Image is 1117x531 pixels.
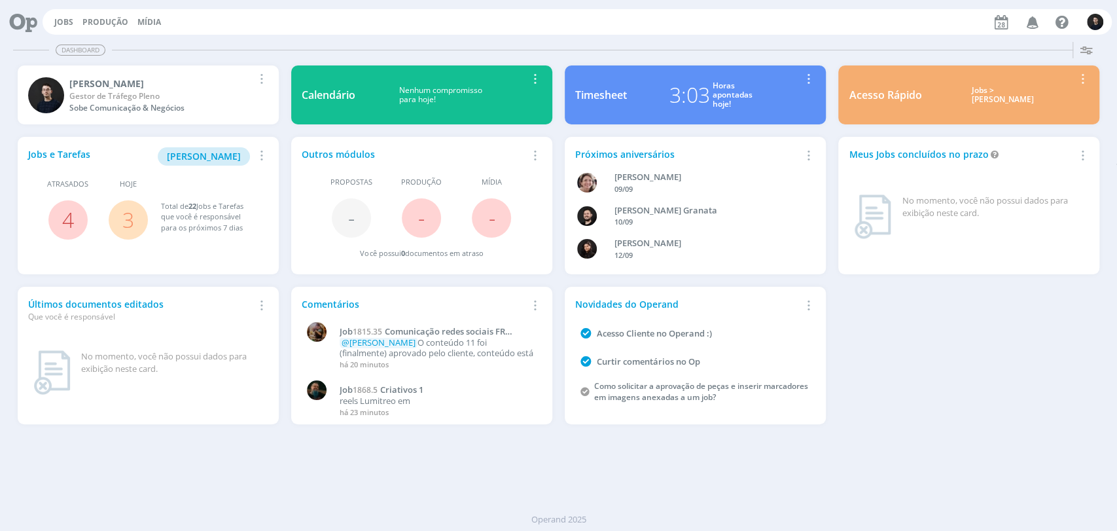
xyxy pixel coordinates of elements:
img: B [577,206,597,226]
span: há 23 minutos [340,407,389,417]
button: [PERSON_NAME] [158,147,250,166]
span: Produção [401,177,442,188]
div: Carlos Nunes [69,77,253,90]
span: Propostas [330,177,372,188]
div: Que você é responsável [28,311,253,323]
div: Horas apontadas hoje! [713,81,753,109]
div: Bruno Corralo Granata [614,204,798,217]
div: Outros módulos [302,147,526,161]
div: Calendário [302,87,355,103]
div: Jobs > [PERSON_NAME] [931,86,1073,105]
span: [PERSON_NAME] [167,150,241,162]
span: Hoje [120,179,137,190]
span: Mídia [482,177,502,188]
div: Nenhum compromisso para hoje! [355,86,526,105]
button: Mídia [133,17,165,27]
a: Jobs [54,16,73,27]
a: Timesheet3:03Horasapontadashoje! [565,65,826,124]
a: Job1868.5Criativos 1 [340,385,535,395]
div: Você possui documentos em atraso [360,248,483,259]
span: Atrasados [47,179,88,190]
span: 09/09 [614,184,632,194]
img: A [577,173,597,192]
div: Acesso Rápido [849,87,921,103]
span: 1868.5 [353,384,378,395]
img: C [28,77,64,113]
div: 3:03 [669,79,710,111]
a: Mídia [137,16,161,27]
div: Sobe Comunicação & Negócios [69,102,253,114]
a: C[PERSON_NAME]Gestor de Tráfego PlenoSobe Comunicação & Negócios [18,65,279,124]
span: 10/09 [614,217,632,227]
img: L [577,239,597,259]
div: Total de Jobs e Tarefas que você é responsável para os próximos 7 dias [161,201,255,234]
span: - [418,204,425,232]
img: dashboard_not_found.png [854,194,891,239]
div: No momento, você não possui dados para exibição neste card. [902,194,1084,220]
a: Produção [82,16,128,27]
img: dashboard_not_found.png [33,350,71,395]
div: Meus Jobs concluídos no prazo [849,147,1073,161]
span: 1815.35 [353,326,382,337]
button: C [1086,10,1104,33]
span: @[PERSON_NAME] [342,337,416,348]
a: 3 [122,206,134,234]
a: Acesso Cliente no Operand :) [597,327,712,339]
button: Jobs [50,17,77,27]
span: 12/09 [614,250,632,260]
div: Gestor de Tráfego Pleno [69,90,253,102]
span: - [488,204,495,232]
div: No momento, você não possui dados para exibição neste card. [81,350,263,376]
img: C [1087,14,1103,30]
div: Timesheet [575,87,627,103]
span: há 20 minutos [340,359,389,369]
img: A [307,322,327,342]
img: M [307,380,327,400]
span: 22 [188,201,196,211]
div: Aline Beatriz Jackisch [614,171,798,184]
span: Comunicação redes sociais FR redutor [340,325,505,348]
a: Job1815.35Comunicação redes sociais FR redutor [340,327,535,337]
p: reels Lumitreo em [340,396,535,407]
div: Luana da Silva de Andrade [614,237,798,250]
a: Como solicitar a aprovação de peças e inserir marcadores em imagens anexadas a um job? [594,380,808,403]
div: Novidades do Operand [575,297,800,311]
p: O conteúdo 11 foi (finalmente) aprovado pelo cliente, conteúdo está [340,338,535,358]
div: Próximos aniversários [575,147,800,161]
a: 4 [62,206,74,234]
span: Criativos 1 [380,384,423,395]
span: Dashboard [56,45,105,56]
div: Últimos documentos editados [28,297,253,323]
button: Produção [79,17,132,27]
span: 0 [400,248,404,258]
a: Curtir comentários no Op [597,356,700,367]
span: - [348,204,355,232]
div: Comentários [302,297,526,311]
div: Jobs e Tarefas [28,147,253,166]
a: [PERSON_NAME] [158,149,250,162]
